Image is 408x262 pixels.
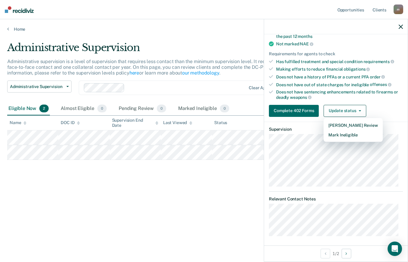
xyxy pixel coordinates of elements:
div: Requirements for agents to check [269,51,403,56]
div: Does not have sentencing enhancements related to firearms or deadly [276,90,403,100]
div: m [394,5,403,14]
span: 0 [157,105,166,112]
div: Does not have out of state charges for ineligible [276,82,403,87]
a: here [129,70,139,76]
button: Complete 402 Forms [269,105,319,117]
span: NAE [300,41,313,46]
span: offenses [370,82,391,87]
div: 1 / 2 [264,245,408,261]
div: Pending Review [117,102,167,115]
div: Open Intercom Messenger [388,242,402,256]
div: Marked Ineligible [177,102,230,115]
div: Has fulfilled treatment and special condition [276,59,403,64]
div: Almost Eligible [59,102,108,115]
div: Eligible Now [7,102,50,115]
div: Last Viewed [163,120,192,125]
div: Does not have a history of PFAs or a current PFA order [276,74,403,80]
span: months [298,34,312,39]
span: obligations [344,67,370,72]
div: Name [10,120,26,125]
div: Not marked [276,41,403,47]
span: weapons [290,95,312,100]
div: Administrative Supervision [7,41,313,59]
button: Previous Opportunity [321,249,330,258]
div: Making efforts to reduce financial [276,66,403,72]
span: 0 [97,105,107,112]
span: 2 [39,105,49,112]
div: Supervision End Date [112,118,158,128]
div: Status [214,120,227,125]
a: our methodology [182,70,219,76]
img: Recidiviz [5,6,34,13]
a: Navigate to form link [269,105,321,117]
div: Clear agents [249,85,274,90]
button: Mark Ineligible [324,130,382,140]
dt: Relevant Contact Notes [269,196,403,202]
span: 0 [220,105,229,112]
button: [PERSON_NAME] Review [324,120,382,130]
p: Administrative supervision is a level of supervision that requires less contact than the minimum ... [7,59,306,76]
a: Home [7,26,401,32]
span: Administrative Supervision [10,84,64,89]
button: Update status [324,105,366,117]
dt: Supervision [269,127,403,132]
span: requirements [364,59,394,64]
button: Next Opportunity [342,249,351,258]
div: DOC ID [61,120,80,125]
